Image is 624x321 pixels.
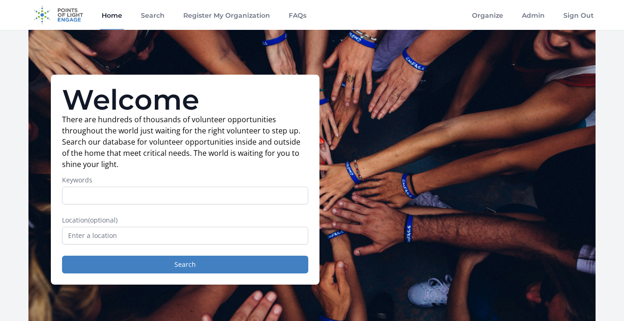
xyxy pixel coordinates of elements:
[62,227,308,244] input: Enter a location
[62,86,308,114] h1: Welcome
[62,256,308,273] button: Search
[62,175,308,185] label: Keywords
[88,216,118,224] span: (optional)
[62,114,308,170] p: There are hundreds of thousands of volunteer opportunities throughout the world just waiting for ...
[62,216,308,225] label: Location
